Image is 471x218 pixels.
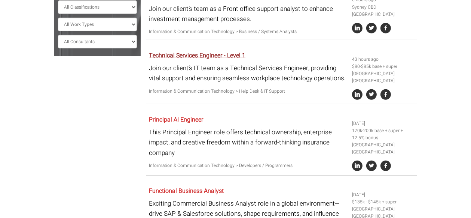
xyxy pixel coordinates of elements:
li: [GEOGRAPHIC_DATA] [GEOGRAPHIC_DATA] [352,141,414,156]
p: Join our client’s IT team as a Technical Services Engineer, providing vital support and ensuring ... [149,63,346,83]
li: $135k - $145k + super [352,198,414,206]
p: Information & Communication Technology > Business / Systems Analysts [149,28,346,35]
li: $80-$85k base + super [352,63,414,70]
li: 170k-200k base + super + 12.5% bonus [352,127,414,141]
a: Principal AI Engineer [149,115,203,124]
a: Functional Business Analyst [149,186,224,195]
li: [DATE] [352,191,414,198]
li: 43 hours ago [352,56,414,63]
p: Information & Communication Technology > Developers / Programmers [149,162,346,169]
p: Information & Communication Technology > Help Desk & IT Support [149,88,346,95]
p: This Principal Engineer role offers technical ownership, enterprise impact, and creative freedom ... [149,127,346,158]
li: Sydney CBD [GEOGRAPHIC_DATA] [352,4,414,18]
li: [DATE] [352,120,414,127]
p: Join our client’s team as a Front office support analyst to enhance investment management processes. [149,4,346,24]
li: [GEOGRAPHIC_DATA] [GEOGRAPHIC_DATA] [352,70,414,84]
a: Technical Services Engineer - Level 1 [149,51,245,60]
